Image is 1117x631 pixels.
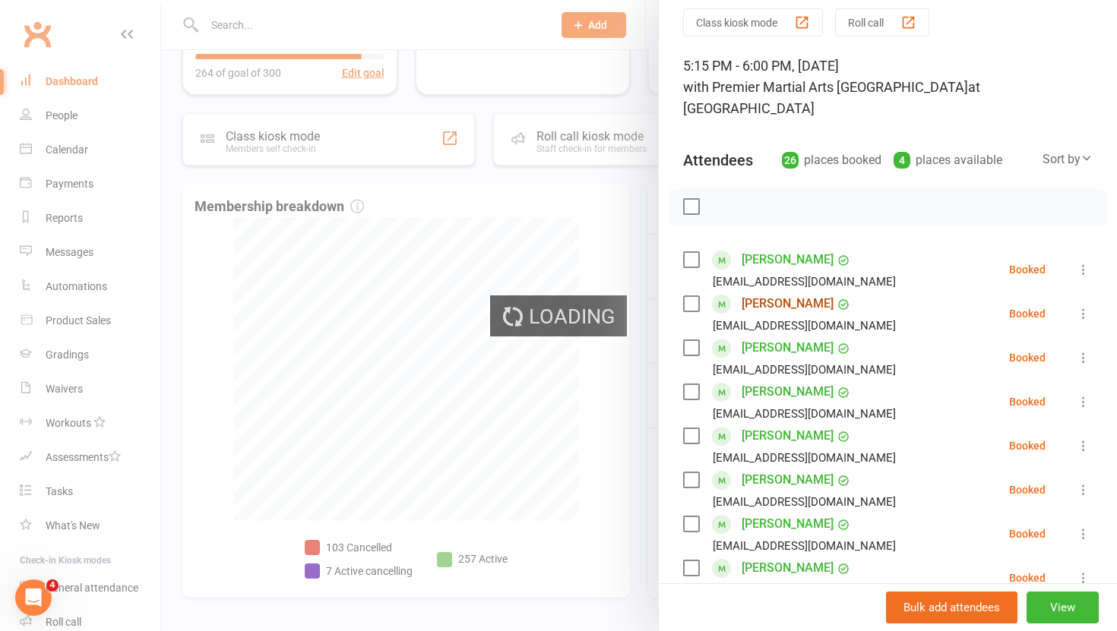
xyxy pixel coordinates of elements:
div: Booked [1009,440,1046,451]
a: [PERSON_NAME] [742,512,834,536]
div: Attendees [683,150,753,171]
div: Booked [1009,573,1046,583]
div: [EMAIL_ADDRESS][DOMAIN_NAME] [713,492,896,512]
div: places booked [782,150,881,171]
div: [EMAIL_ADDRESS][DOMAIN_NAME] [713,448,896,468]
div: places available [894,150,1002,171]
a: [PERSON_NAME] [742,380,834,404]
a: [PERSON_NAME] [742,336,834,360]
span: with Premier Martial Arts [GEOGRAPHIC_DATA] [683,79,968,95]
div: [EMAIL_ADDRESS][DOMAIN_NAME] [713,404,896,424]
div: [EMAIL_ADDRESS][DOMAIN_NAME] [713,316,896,336]
div: 4 [894,152,910,169]
div: Booked [1009,484,1046,495]
div: Booked [1009,308,1046,319]
div: [EMAIL_ADDRESS][DOMAIN_NAME] [713,360,896,380]
a: [PERSON_NAME] [742,556,834,580]
div: 26 [782,152,799,169]
span: 4 [46,579,59,592]
button: View [1027,592,1099,623]
div: [EMAIL_ADDRESS][DOMAIN_NAME] [713,272,896,292]
button: Class kiosk mode [683,8,823,36]
div: [EMAIL_ADDRESS][DOMAIN_NAME] [713,580,896,600]
a: [PERSON_NAME] [742,424,834,448]
div: [EMAIL_ADDRESS][DOMAIN_NAME] [713,536,896,556]
div: Booked [1009,264,1046,275]
iframe: Intercom live chat [15,579,52,616]
a: [PERSON_NAME] [742,292,834,316]
a: [PERSON_NAME] [742,468,834,492]
div: Booked [1009,352,1046,363]
div: Booked [1009,396,1046,407]
button: Roll call [835,8,929,36]
div: 5:15 PM - 6:00 PM, [DATE] [683,55,1093,119]
div: Sort by [1043,150,1093,169]
button: Bulk add attendees [886,592,1017,623]
a: [PERSON_NAME] [742,248,834,272]
div: Booked [1009,528,1046,539]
